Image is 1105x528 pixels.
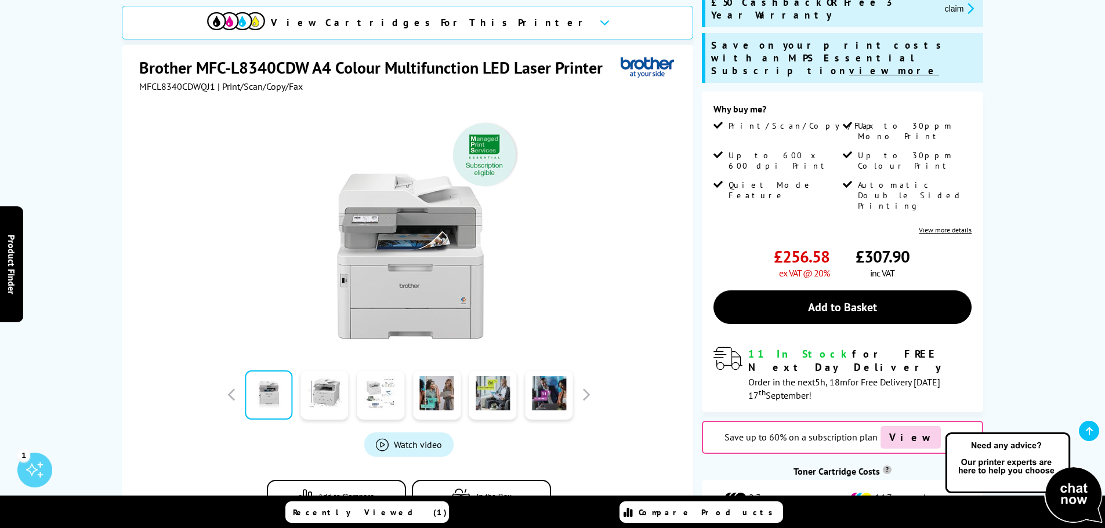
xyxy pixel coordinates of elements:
[849,64,939,77] u: view more
[774,246,829,267] span: £256.58
[713,103,972,121] div: Why buy me?
[779,267,829,279] span: ex VAT @ 20%
[364,432,454,457] a: Product_All_Videos
[6,234,17,294] span: Product Finder
[919,225,972,234] a: View more details
[713,290,972,324] a: Add to Basket
[749,491,829,505] span: 2.3p per mono page
[639,507,779,518] span: Compare Products
[724,431,878,443] span: Save up to 60% on a subscription plan
[815,376,847,388] span: 5h, 18m
[941,2,978,15] button: promo-description
[285,501,449,523] a: Recently Viewed (1)
[713,347,972,400] div: modal_delivery
[477,492,512,501] span: In the Box
[295,115,523,343] img: Brother MFC-L8340CDW
[870,267,894,279] span: inc VAT
[729,180,840,201] span: Quiet Mode Feature
[875,491,962,505] span: 14.7p per colour page
[619,501,783,523] a: Compare Products
[267,480,406,513] button: Add to Compare
[711,39,947,77] span: Save on your print costs with an MPS Essential Subscription
[748,347,852,361] span: 11 In Stock
[748,376,940,401] span: Order in the next for Free Delivery [DATE] 17 September!
[858,180,969,211] span: Automatic Double Sided Printing
[856,246,910,267] span: £307.90
[139,57,614,78] h1: Brother MFC-L8340CDW A4 Colour Multifunction LED Laser Printer
[207,12,265,30] img: cmyk-icon.svg
[883,465,892,474] sup: Cost per page
[943,431,1105,526] img: Open Live Chat window
[858,150,969,171] span: Up to 30ppm Colour Print
[271,16,590,29] span: View Cartridges For This Printer
[412,480,551,513] button: In the Box
[318,492,374,501] span: Add to Compare
[394,439,442,450] span: Watch video
[729,121,878,131] span: Print/Scan/Copy/Fax
[881,426,941,449] span: View
[139,81,215,92] span: MFCL8340CDWQJ1
[293,507,447,518] span: Recently Viewed (1)
[748,347,972,374] div: for FREE Next Day Delivery
[858,121,969,141] span: Up to 30ppm Mono Print
[729,150,840,171] span: Up to 600 x 600 dpi Print
[702,465,983,477] div: Toner Cartridge Costs
[759,387,766,398] sup: th
[17,449,30,461] div: 1
[218,81,303,92] span: | Print/Scan/Copy/Fax
[621,57,674,78] img: Brother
